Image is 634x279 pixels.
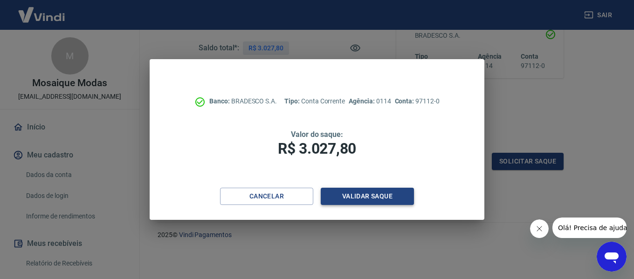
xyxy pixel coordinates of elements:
[209,97,231,105] span: Banco:
[597,242,627,272] iframe: Botão para abrir a janela de mensagens
[220,188,313,205] button: Cancelar
[530,219,549,238] iframe: Fechar mensagem
[349,97,376,105] span: Agência:
[349,96,391,106] p: 0114
[321,188,414,205] button: Validar saque
[552,218,627,238] iframe: Mensagem da empresa
[284,96,345,106] p: Conta Corrente
[6,7,78,14] span: Olá! Precisa de ajuda?
[209,96,277,106] p: BRADESCO S.A.
[278,140,356,157] span: R$ 3.027,80
[395,97,416,105] span: Conta:
[291,130,343,139] span: Valor do saque:
[395,96,440,106] p: 97112-0
[284,97,301,105] span: Tipo:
